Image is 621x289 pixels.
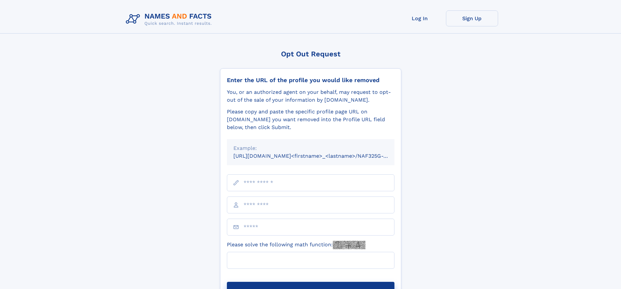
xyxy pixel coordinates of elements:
[227,88,394,104] div: You, or an authorized agent on your behalf, may request to opt-out of the sale of your informatio...
[227,108,394,131] div: Please copy and paste the specific profile page URL on [DOMAIN_NAME] you want removed into the Pr...
[123,10,217,28] img: Logo Names and Facts
[227,77,394,84] div: Enter the URL of the profile you would like removed
[227,241,365,249] label: Please solve the following math function:
[446,10,498,26] a: Sign Up
[394,10,446,26] a: Log In
[233,153,407,159] small: [URL][DOMAIN_NAME]<firstname>_<lastname>/NAF325G-xxxxxxxx
[233,144,388,152] div: Example:
[220,50,401,58] div: Opt Out Request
